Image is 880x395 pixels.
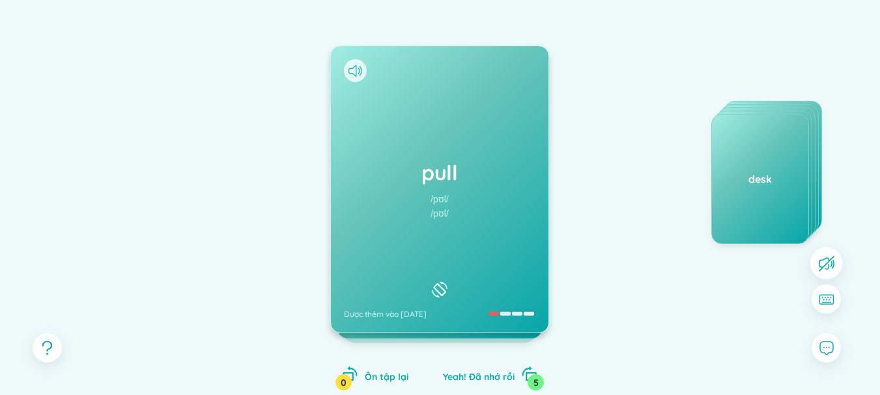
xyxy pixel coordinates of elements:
[33,333,62,362] button: question
[431,192,449,206] div: /pʊl/
[431,206,449,221] div: /pʊl/
[521,366,537,382] span: rotate-right
[365,371,408,383] span: Ôn tập lại
[712,172,808,186] div: desk
[344,158,535,187] h1: pull
[342,366,358,382] span: rotate-left
[528,374,544,390] div: 5
[443,371,515,383] span: Yeah! Đã nhớ rồi
[335,374,352,390] div: 0
[39,340,55,356] span: question
[344,309,427,320] div: Được thêm vào [DATE]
